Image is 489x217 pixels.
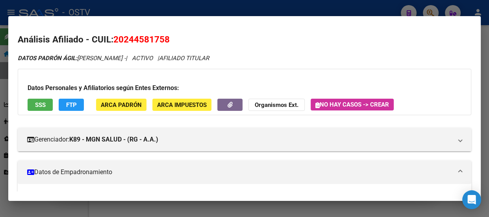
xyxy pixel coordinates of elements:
span: ARCA Padrón [101,101,142,108]
button: ARCA Impuestos [152,99,211,111]
div: Open Intercom Messenger [462,190,481,209]
mat-panel-title: Datos de Empadronamiento [27,167,452,177]
span: 20244581758 [113,34,170,44]
button: FTP [59,99,84,111]
strong: K89 - MGN SALUD - (RG - A.A.) [69,135,158,144]
span: No hay casos -> Crear [315,101,389,108]
strong: Organismos Ext. [255,101,298,108]
button: ARCA Padrón [96,99,146,111]
mat-expansion-panel-header: Datos de Empadronamiento [18,160,471,184]
span: SSS [35,101,46,108]
span: [PERSON_NAME] - [18,55,126,62]
button: No hay casos -> Crear [311,99,394,110]
h2: Análisis Afiliado - CUIL: [18,33,471,46]
button: Organismos Ext. [248,99,305,111]
span: ARCA Impuestos [157,101,207,108]
h3: Datos Personales y Afiliatorios según Entes Externos: [28,83,461,93]
mat-expansion-panel-header: Gerenciador:K89 - MGN SALUD - (RG - A.A.) [18,128,471,151]
i: | ACTIVO | [18,55,209,62]
mat-panel-title: Gerenciador: [27,135,452,144]
span: AFILIADO TITULAR [159,55,209,62]
button: SSS [28,99,53,111]
span: FTP [66,101,77,108]
strong: DATOS PADRÓN ÁGIL: [18,55,77,62]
